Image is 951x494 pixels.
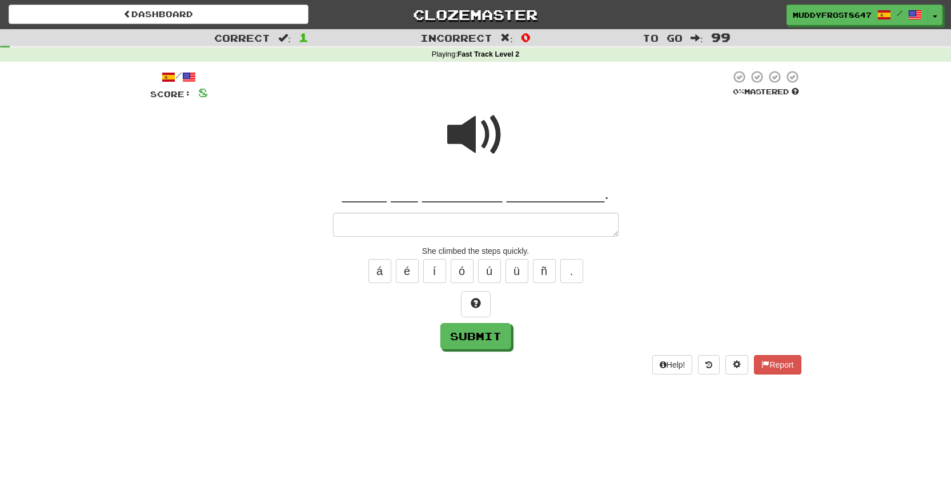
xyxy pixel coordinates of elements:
[396,259,419,283] button: é
[368,259,391,283] button: á
[711,30,731,44] span: 99
[440,323,511,349] button: Submit
[897,9,902,17] span: /
[420,32,492,43] span: Incorrect
[9,5,308,24] a: Dashboard
[461,291,491,317] button: Hint!
[150,89,191,99] span: Score:
[691,33,703,43] span: :
[278,33,291,43] span: :
[521,30,531,44] span: 0
[787,5,928,25] a: MuddyFrost8647 /
[299,30,308,44] span: 1
[150,245,801,257] div: She climbed the steps quickly.
[643,32,683,43] span: To go
[560,259,583,283] button: .
[733,87,744,96] span: 0 %
[698,355,720,375] button: Round history (alt+y)
[198,85,208,99] span: 8
[451,259,474,283] button: ó
[150,70,208,84] div: /
[150,184,801,204] div: _____ ___ _________ ___________.
[793,10,872,20] span: MuddyFrost8647
[458,50,520,58] strong: Fast Track Level 2
[652,355,693,375] button: Help!
[478,259,501,283] button: ú
[423,259,446,283] button: í
[754,355,801,375] button: Report
[731,87,801,97] div: Mastered
[505,259,528,283] button: ü
[533,259,556,283] button: ñ
[500,33,513,43] span: :
[326,5,625,25] a: Clozemaster
[214,32,270,43] span: Correct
